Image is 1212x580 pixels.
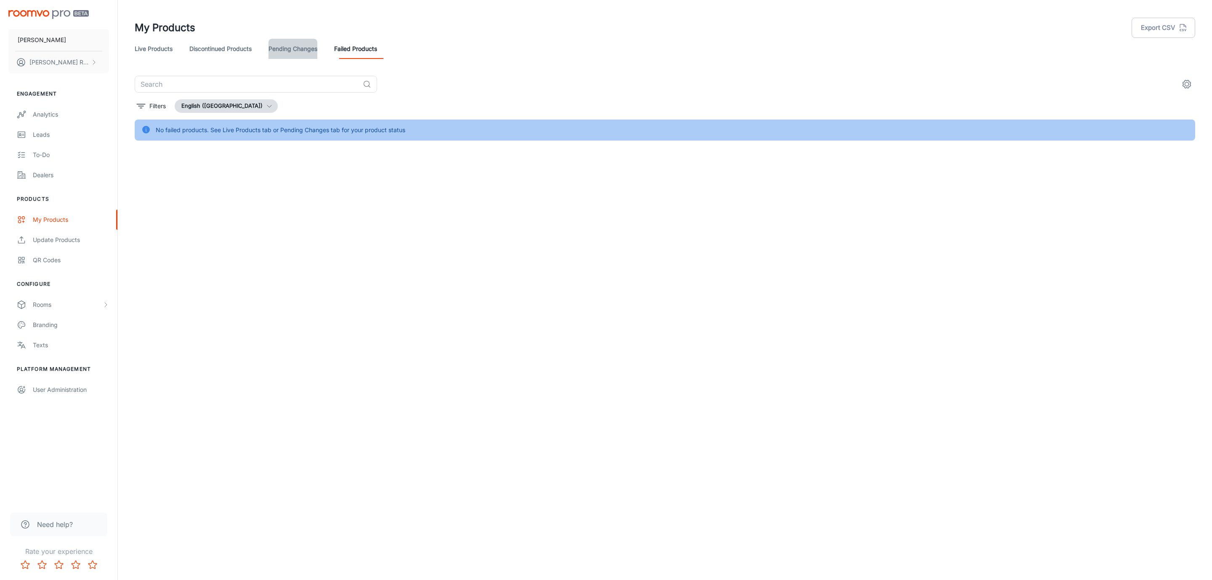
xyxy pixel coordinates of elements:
[8,29,109,51] button: [PERSON_NAME]
[29,58,89,67] p: [PERSON_NAME] Redfield
[189,39,252,59] a: Discontinued Products
[268,39,317,59] a: Pending Changes
[149,101,166,111] p: Filters
[156,122,405,138] div: No failed products. See Live Products tab or Pending Changes tab for your product status
[33,110,109,119] div: Analytics
[33,170,109,180] div: Dealers
[175,99,278,113] button: English ([GEOGRAPHIC_DATA])
[33,150,109,160] div: To-do
[135,76,359,93] input: Search
[8,10,89,19] img: Roomvo PRO Beta
[135,99,168,113] button: filter
[1178,76,1195,93] button: settings
[18,35,66,45] p: [PERSON_NAME]
[334,39,377,59] a: Failed Products
[1132,18,1195,38] button: Export CSV
[8,51,109,73] button: [PERSON_NAME] Redfield
[135,20,195,35] h1: My Products
[33,130,109,139] div: Leads
[135,39,173,59] a: Live Products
